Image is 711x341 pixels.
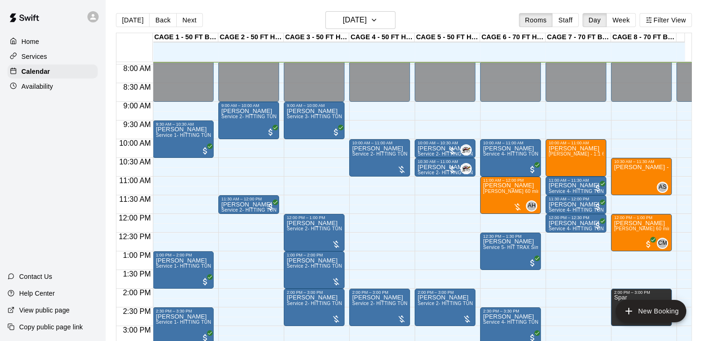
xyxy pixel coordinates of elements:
button: Filter View [639,13,692,27]
span: All customers have paid [593,221,603,230]
span: 2:30 PM [121,307,153,315]
a: Availability [7,79,98,93]
div: 12:00 PM – 12:30 PM: Anderson Gardin [546,214,606,233]
div: 12:30 PM – 1:30 PM [483,234,538,239]
span: Service 2- HITTING TUNNEL RENTAL - 50ft Baseball [287,226,405,231]
span: All customers have paid [201,277,210,286]
span: All customers have paid [593,184,603,193]
div: 10:30 AM – 11:00 AM [417,159,473,164]
img: Jason Pridie [461,145,471,155]
span: Service 1- HITTING TUNNEL RENTAL - 50ft Baseball w/ Auto/Manual Feeder [156,133,327,138]
button: Day [582,13,607,27]
span: Jason Pridie [464,144,472,156]
span: Service 5- HIT TRAX Simulation Tunnel [483,245,571,250]
div: 11:30 AM – 12:00 PM [221,197,276,201]
div: CAGE 3 - 50 FT HYBRID BB/SB [284,33,349,42]
span: Service 2- HITTING TUNNEL RENTAL - 50ft Baseball [287,301,405,306]
span: 9:00 AM [121,102,153,110]
div: 2:00 PM – 3:00 PM [417,290,473,295]
div: 2:30 PM – 3:30 PM [483,309,538,313]
span: 10:30 AM [117,158,153,166]
span: Service 2- HITTING TUNNEL RENTAL - 50ft Baseball [287,263,405,269]
button: [DATE] [116,13,150,27]
div: CAGE 4 - 50 FT HYBRID BB/SB [349,33,415,42]
p: Services [22,52,47,61]
span: AS [659,183,667,192]
p: Availability [22,82,53,91]
span: CM [658,239,667,248]
div: 11:30 AM – 12:00 PM [548,197,603,201]
div: 2:00 PM – 3:00 PM [614,290,669,295]
span: Service 1- HITTING TUNNEL RENTAL - 50ft Baseball w/ Auto/Manual Feeder [156,263,327,269]
div: 9:30 AM – 10:30 AM [156,122,211,127]
button: add [616,300,686,322]
div: 11:00 AM – 11:30 AM [548,178,603,183]
span: 1:30 PM [121,270,153,278]
div: 10:00 AM – 11:00 AM: SHAWN YATES [480,139,541,177]
div: 12:00 PM – 12:30 PM [548,215,603,220]
p: Contact Us [19,272,52,281]
span: 8:00 AM [121,64,153,72]
span: 11:30 AM [117,195,153,203]
div: 1:00 PM – 2:00 PM [287,253,342,257]
div: 9:00 AM – 10:00 AM [287,103,342,108]
span: Service 2- HITTING TUNNEL RENTAL - 50ft Baseball [352,301,471,306]
a: Home [7,35,98,49]
span: 10:00 AM [117,139,153,147]
p: View public page [19,305,70,315]
div: CAGE 8 - 70 FT BB (w/ pitching mound) [611,33,676,42]
div: 10:00 AM – 10:30 AM: Service 2- HITTING TUNNEL RENTAL - 50ft Baseball [415,139,475,158]
span: Service 2- HITTING TUNNEL RENTAL - 50ft Baseball [221,207,340,213]
div: Anthony Slama [657,182,668,193]
div: 10:00 AM – 11:00 AM: Service 2- HITTING TUNNEL RENTAL - 50ft Baseball [349,139,410,177]
div: 9:30 AM – 10:30 AM: Rory Goodman [153,121,214,158]
span: [PERSON_NAME] - 1:1 60 min Hitting lesson [548,151,648,156]
span: Jason Pridie [464,163,472,174]
span: All customers have paid [528,165,537,174]
div: 12:00 PM – 1:00 PM: Service 2- HITTING TUNNEL RENTAL - 50ft Baseball [284,214,345,251]
span: Service 4- HITTING TUNNEL RENTAL - 70ft Baseball [548,189,667,194]
button: Week [606,13,636,27]
span: Service 2- HITTING TUNNEL RENTAL - 50ft Baseball [417,170,536,175]
div: 10:00 AM – 11:00 AM [548,141,603,145]
div: 2:00 PM – 3:00 PM: Spar [611,289,672,326]
span: 12:00 PM [116,214,153,222]
div: Calendar [7,64,98,78]
div: CAGE 7 - 70 FT BB (w/ pitching mound) [546,33,611,42]
span: 11:00 AM [117,177,153,185]
div: 9:00 AM – 10:00 AM: Service 2- HITTING TUNNEL RENTAL - 50ft Baseball [218,102,279,139]
div: 11:00 AM – 12:00 PM: Andrew Haley 60 min 1:1 lessons - baseball hitting / fielding / pitching [480,177,541,214]
span: 9:30 AM [121,121,153,128]
p: Calendar [22,67,50,76]
div: 10:00 AM – 11:00 AM [352,141,407,145]
span: Anthony Slama [661,182,668,193]
div: 2:00 PM – 3:00 PM: Service 2- HITTING TUNNEL RENTAL - 50ft Baseball [349,289,410,326]
span: Andrew Haley [530,200,537,212]
span: Service 2- HITTING TUNNEL RENTAL - 50ft Baseball [417,151,536,156]
img: Jason Pridie [461,164,471,173]
span: 1:00 PM [121,251,153,259]
div: 10:00 AM – 11:00 AM: Ethan [546,139,606,177]
button: [DATE] [325,11,395,29]
div: CAGE 2 - 50 FT HYBRID BB/SB [218,33,284,42]
span: Service 4- HITTING TUNNEL RENTAL - 70ft Baseball [483,151,602,156]
div: 12:00 PM – 1:00 PM [614,215,669,220]
span: Chris Mears [661,238,668,249]
span: 12:30 PM [116,233,153,241]
a: Services [7,50,98,64]
div: 1:00 PM – 2:00 PM [156,253,211,257]
div: 2:00 PM – 3:00 PM [287,290,342,295]
div: Chris Mears [657,238,668,249]
span: 3:00 PM [121,326,153,334]
div: 12:00 PM – 1:00 PM: Braxton Dopp-Knapp [611,214,672,251]
span: All customers have paid [266,202,275,212]
div: 1:00 PM – 2:00 PM: Ben Jaeger [153,251,214,289]
span: Service 2- HITTING TUNNEL RENTAL - 50ft Baseball [352,151,471,156]
div: 1:00 PM – 2:00 PM: Service 2- HITTING TUNNEL RENTAL - 50ft Baseball [284,251,345,289]
span: Service 2- HITTING TUNNEL RENTAL - 50ft Baseball [221,114,340,119]
div: 10:00 AM – 10:30 AM [417,141,473,145]
button: Staff [552,13,579,27]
